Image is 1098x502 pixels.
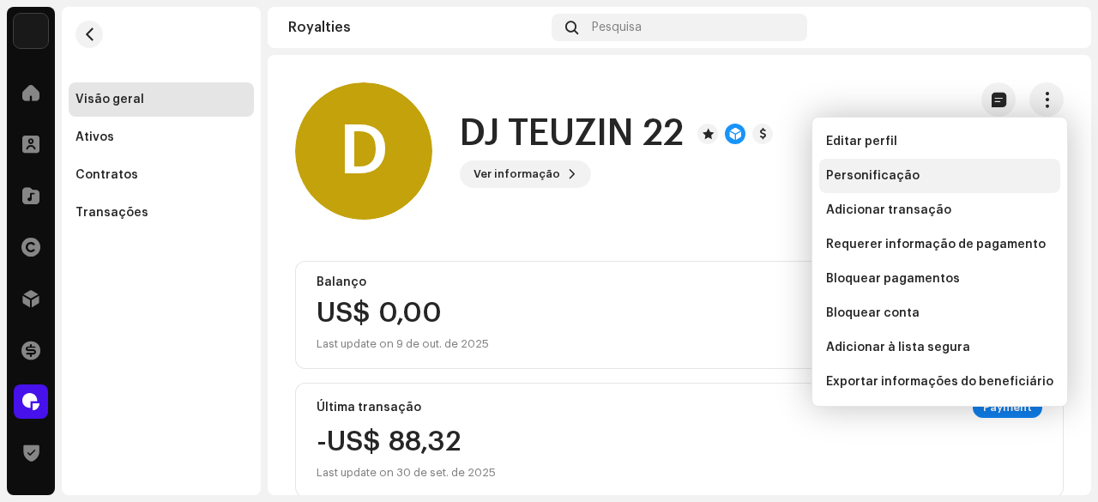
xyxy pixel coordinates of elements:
re-m-nav-item: Contratos [69,158,254,192]
img: 7b092bcd-1f7b-44aa-9736-f4bc5021b2f1 [1043,14,1071,41]
span: Exportar informações do beneficiário [826,375,1053,389]
img: 71bf27a5-dd94-4d93-852c-61362381b7db [14,14,48,48]
div: Contratos [75,168,138,182]
span: Editar perfil [826,135,897,148]
span: Personificação [826,169,920,183]
div: Transações [75,206,148,220]
div: Visão geral [75,93,144,106]
span: Requerer informação de pagamento [826,238,1046,251]
span: Bloquear conta [826,306,920,320]
button: Ver informação [460,160,591,188]
div: Última transação [317,401,421,414]
span: Bloquear pagamentos [826,272,960,286]
div: Ativos [75,130,114,144]
h1: DJ TEUZIN 22 [460,114,684,154]
re-m-nav-item: Ativos [69,120,254,154]
re-m-nav-item: Visão geral [69,82,254,117]
div: D [295,82,432,220]
div: Balanço [317,275,1042,289]
span: Ver informação [474,157,560,191]
span: Pesquisa [592,21,642,34]
div: Payment [973,397,1042,418]
re-m-nav-item: Transações [69,196,254,230]
div: Last update on 9 de out. de 2025 [317,334,489,354]
span: Adicionar à lista segura [826,341,970,354]
span: Adicionar transação [826,203,951,217]
div: Last update on 30 de set. de 2025 [317,463,496,483]
re-o-card-value: Balanço [295,261,1064,369]
div: Royalties [288,21,545,34]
